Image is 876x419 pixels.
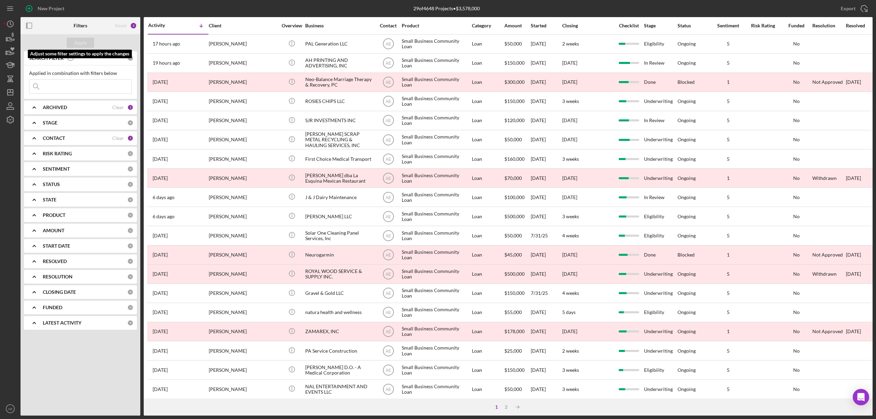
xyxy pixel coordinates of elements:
[43,182,60,187] b: STATUS
[305,226,374,245] div: Solar One Cleaning Panel Services, Inc
[375,23,401,28] div: Contact
[531,265,562,283] div: [DATE]
[472,131,504,149] div: Loan
[305,150,374,168] div: First Choice Medical Transport
[562,213,579,219] time: 3 weeks
[562,136,577,142] time: [DATE]
[711,41,745,47] div: 5
[38,2,64,15] div: New Project
[402,342,470,360] div: Small Business Community Loan
[402,207,470,225] div: Small Business Community Loan
[305,265,374,283] div: ROYAL WOOD SERVICE & SUPPLY INC.
[43,274,73,279] b: RESOLUTION
[472,150,504,168] div: Loan
[43,135,65,141] b: CONTACT
[781,310,812,315] div: No
[385,349,391,353] text: AE
[385,310,391,315] text: AE
[472,207,504,225] div: Loan
[127,166,133,172] div: 0
[531,188,562,206] div: [DATE]
[746,23,780,28] div: Risk Rating
[562,60,577,66] time: [DATE]
[678,99,696,104] div: Ongoing
[711,271,745,277] div: 5
[472,35,504,53] div: Loan
[43,289,76,295] b: CLOSING DATE
[531,54,562,72] div: [DATE]
[127,135,133,141] div: 1
[504,35,530,53] div: $50,000
[402,131,470,149] div: Small Business Community Loan
[209,265,277,283] div: [PERSON_NAME]
[562,41,579,47] time: 2 weeks
[644,284,677,302] div: Underwriting
[644,54,677,72] div: In Review
[562,233,579,238] time: 4 weeks
[402,54,470,72] div: Small Business Community Loan
[74,23,87,28] b: Filters
[644,342,677,360] div: Underwriting
[153,175,168,181] time: 2025-08-14 22:46
[562,23,614,28] div: Closing
[504,207,530,225] div: $500,000
[402,284,470,302] div: Small Business Community Loan
[402,303,470,322] div: Small Business Community Loan
[402,35,470,53] div: Small Business Community Loan
[562,98,579,104] time: 3 weeks
[305,131,374,149] div: [PERSON_NAME] SCRAP METAL RECYCLING & HAULING SERVICES, INC
[644,246,677,264] div: Done
[531,246,562,264] div: [DATE]
[781,290,812,296] div: No
[305,92,374,110] div: ROSIES CHIPS LLC
[781,79,812,85] div: No
[504,92,530,110] div: $150,000
[153,348,168,354] time: 2025-08-06 17:59
[781,118,812,123] div: No
[644,303,677,322] div: Eligibility
[781,99,812,104] div: No
[678,41,696,47] div: Ongoing
[531,207,562,225] div: [DATE]
[562,194,577,200] time: [DATE]
[148,23,178,28] div: Activity
[209,131,277,149] div: [PERSON_NAME]
[531,131,562,149] div: [DATE]
[385,99,391,104] text: AE
[678,348,696,354] div: Ongoing
[711,118,745,123] div: 5
[562,328,577,334] time: [DATE]
[21,2,71,15] button: New Project
[504,23,530,28] div: Amount
[504,73,530,91] div: $300,000
[305,246,374,264] div: Neurogarmin
[43,259,67,264] b: RESOLVED
[402,73,470,91] div: Small Business Community Loan
[402,112,470,130] div: Small Business Community Loan
[711,99,745,104] div: 5
[504,188,530,206] div: $100,000
[812,271,837,277] div: Withdrawn
[402,265,470,283] div: Small Business Community Loan
[504,265,530,283] div: $500,000
[153,60,180,66] time: 2025-08-19 21:46
[472,188,504,206] div: Loan
[43,212,65,218] b: PRODUCT
[644,265,677,283] div: Underwriting
[711,60,745,66] div: 5
[305,112,374,130] div: SJR INVESTMENTS INC
[209,150,277,168] div: [PERSON_NAME]
[812,329,843,334] div: Not Approved
[531,284,562,302] div: 7/31/25
[472,342,504,360] div: Loan
[385,214,391,219] text: AE
[812,23,845,28] div: Resolution
[127,320,133,326] div: 0
[115,23,127,28] div: Reset
[644,92,677,110] div: Underwriting
[385,61,391,66] text: AE
[305,169,374,187] div: [PERSON_NAME] dba La Esquina Mexican Restaurant
[43,243,70,249] b: START DATE
[127,289,133,295] div: 0
[614,23,643,28] div: Checklist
